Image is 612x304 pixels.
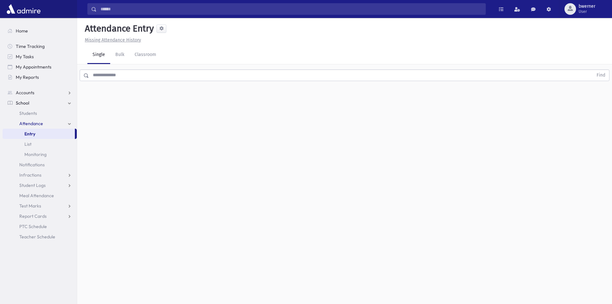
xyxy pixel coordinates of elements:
a: Bulk [110,46,129,64]
a: Home [3,26,77,36]
a: Meal Attendance [3,190,77,201]
span: bwerner [579,4,595,9]
a: List [3,139,77,149]
span: List [24,141,31,147]
span: Students [19,110,37,116]
span: School [16,100,29,106]
span: Notifications [19,162,45,168]
span: Attendance [19,121,43,126]
button: Find [593,70,609,81]
a: Accounts [3,88,77,98]
a: Time Tracking [3,41,77,51]
a: PTC Schedule [3,221,77,232]
span: Accounts [16,90,34,96]
span: My Tasks [16,54,34,60]
span: User [579,9,595,14]
span: Home [16,28,28,34]
a: Students [3,108,77,118]
span: Test Marks [19,203,41,209]
span: Meal Attendance [19,193,54,198]
a: Single [87,46,110,64]
a: Entry [3,129,75,139]
a: My Appointments [3,62,77,72]
span: My Reports [16,74,39,80]
h5: Attendance Entry [82,23,154,34]
a: Test Marks [3,201,77,211]
a: Teacher Schedule [3,232,77,242]
a: Classroom [129,46,161,64]
a: Student Logs [3,180,77,190]
a: Infractions [3,170,77,180]
a: Missing Attendance History [82,37,141,43]
a: Report Cards [3,211,77,221]
img: AdmirePro [5,3,42,15]
span: Teacher Schedule [19,234,55,240]
span: Entry [24,131,35,137]
u: Missing Attendance History [85,37,141,43]
a: Notifications [3,160,77,170]
span: Monitoring [24,152,47,157]
a: My Tasks [3,51,77,62]
span: Report Cards [19,213,47,219]
span: Student Logs [19,182,46,188]
span: Infractions [19,172,41,178]
a: Attendance [3,118,77,129]
a: Monitoring [3,149,77,160]
a: School [3,98,77,108]
a: My Reports [3,72,77,82]
span: Time Tracking [16,43,45,49]
span: PTC Schedule [19,224,47,229]
input: Search [97,3,485,15]
span: My Appointments [16,64,51,70]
